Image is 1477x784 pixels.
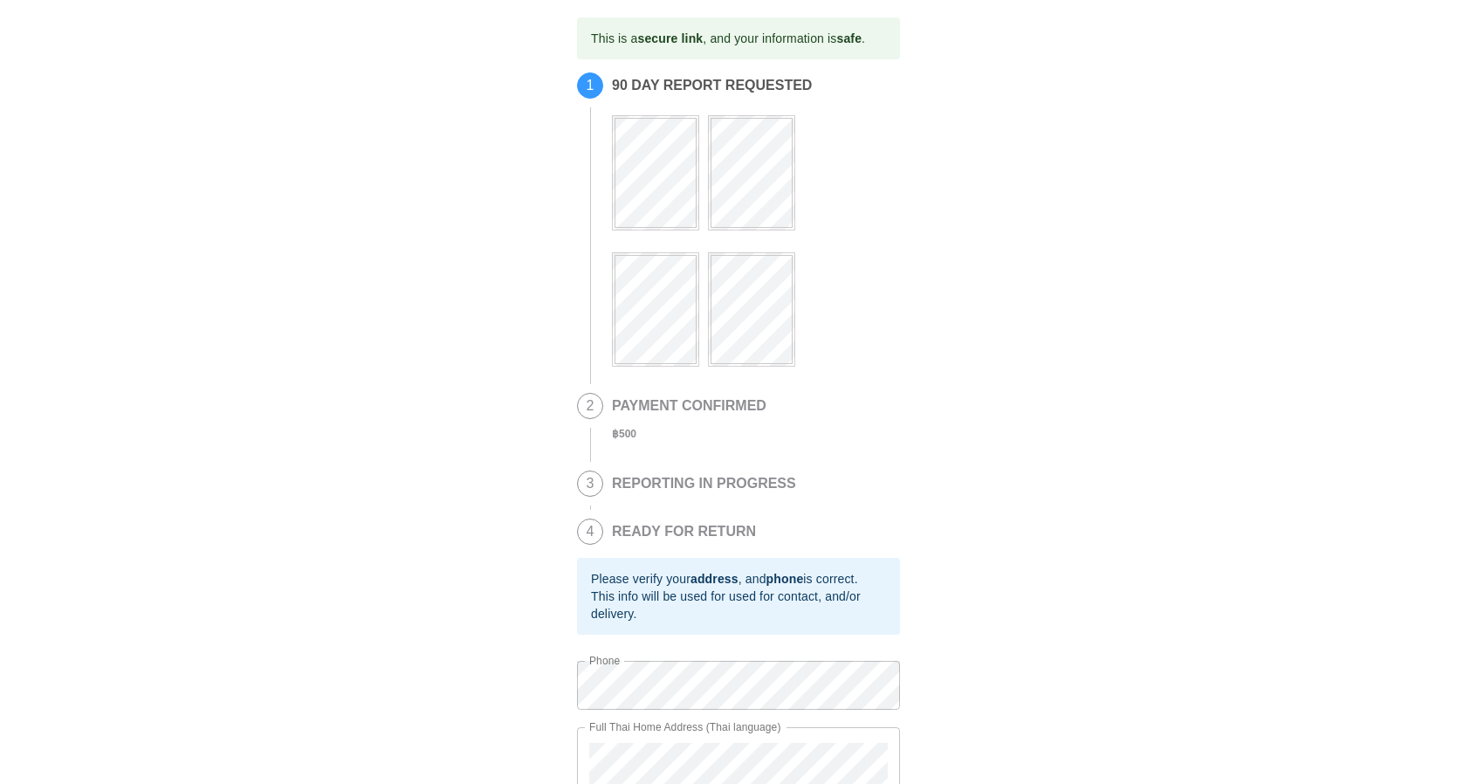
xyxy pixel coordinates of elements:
b: ฿ 500 [612,428,636,440]
b: secure link [637,31,703,45]
div: This is a , and your information is . [591,23,865,54]
b: safe [836,31,862,45]
h2: PAYMENT CONFIRMED [612,398,766,414]
b: address [690,572,738,586]
span: 3 [578,471,602,496]
h2: READY FOR RETURN [612,524,756,540]
h2: 90 DAY REPORT REQUESTED [612,78,891,93]
span: 4 [578,519,602,544]
h2: REPORTING IN PROGRESS [612,476,796,492]
span: 2 [578,394,602,418]
div: This info will be used for used for contact, and/or delivery. [591,588,886,622]
b: phone [766,572,804,586]
span: 1 [578,73,602,98]
div: Please verify your , and is correct. [591,570,886,588]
